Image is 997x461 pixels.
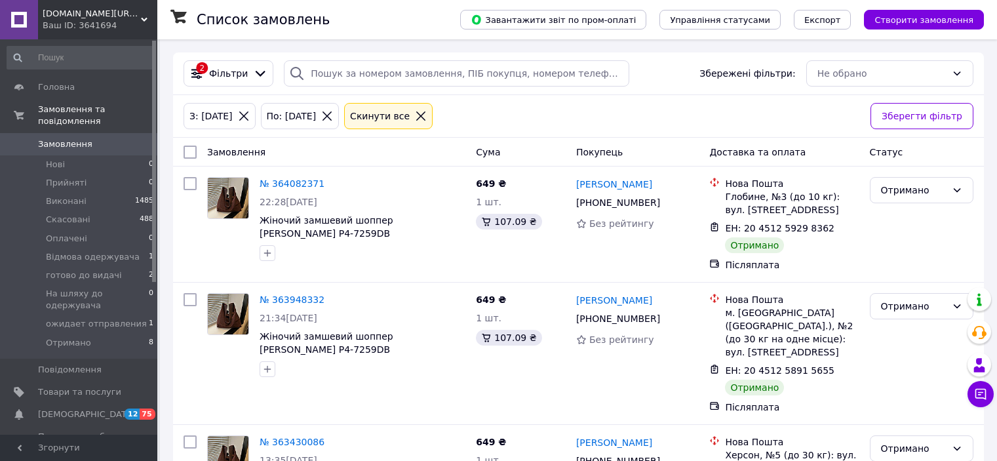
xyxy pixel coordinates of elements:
[476,147,500,157] span: Cума
[725,380,784,395] div: Отримано
[725,306,859,359] div: м. [GEOGRAPHIC_DATA] ([GEOGRAPHIC_DATA].), №2 (до 30 кг на одне місце): вул. [STREET_ADDRESS]
[38,431,121,454] span: Показники роботи компанії
[576,178,652,191] a: [PERSON_NAME]
[149,270,153,281] span: 2
[46,270,122,281] span: готово до видачі
[38,104,157,127] span: Замовлення та повідомлення
[260,178,324,189] a: № 364082371
[347,109,412,123] div: Cкинути все
[149,337,153,349] span: 8
[207,147,265,157] span: Замовлення
[46,195,87,207] span: Виконані
[589,334,654,345] span: Без рейтингу
[576,436,652,449] a: [PERSON_NAME]
[38,81,75,93] span: Головна
[38,409,135,420] span: [DEMOGRAPHIC_DATA]
[149,318,153,330] span: 1
[187,109,235,123] div: З: [DATE]
[725,223,834,233] span: ЕН: 20 4512 5929 8362
[46,214,90,226] span: Скасовані
[476,313,501,323] span: 1 шт.
[208,178,248,218] img: Фото товару
[149,159,153,170] span: 0
[460,10,646,30] button: Завантажити звіт по пром-оплаті
[576,294,652,307] a: [PERSON_NAME]
[725,177,859,190] div: Нова Пошта
[476,294,506,305] span: 649 ₴
[794,10,851,30] button: Експорт
[725,293,859,306] div: Нова Пошта
[197,12,330,28] h1: Список замовлень
[149,251,153,263] span: 1
[870,147,903,157] span: Статус
[149,288,153,311] span: 0
[264,109,319,123] div: По: [DATE]
[207,293,249,335] a: Фото товару
[725,237,784,253] div: Отримано
[125,409,140,420] span: 12
[38,386,121,398] span: Товари та послуги
[260,331,393,355] a: Жіночий замшевий шоппер [PERSON_NAME] P4-7259DB
[725,365,834,376] span: ЕН: 20 4512 5891 5655
[140,409,155,420] span: 75
[7,46,155,70] input: Пошук
[699,67,795,80] span: Збережені фільтри:
[46,318,147,330] span: ожидает отправления
[46,177,87,189] span: Прийняті
[43,8,141,20] span: mistermo.com.ua/ «Mister Mo»: інтернет-магазин побутових товарів
[260,197,317,207] span: 22:28[DATE]
[476,330,541,346] div: 107.09 ₴
[46,251,140,263] span: Відмова одержувача
[46,159,65,170] span: Нові
[476,214,541,230] div: 107.09 ₴
[881,299,947,313] div: Отримано
[38,138,92,150] span: Замовлення
[574,193,663,212] div: [PHONE_NUMBER]
[725,190,859,216] div: Глобине, №3 (до 10 кг): вул. [STREET_ADDRESS]
[851,14,984,24] a: Створити замовлення
[284,60,629,87] input: Пошук за номером замовлення, ПІБ покупця, номером телефону, Email, номером накладної
[46,233,87,245] span: Оплачені
[589,218,654,229] span: Без рейтингу
[817,66,947,81] div: Не обрано
[260,294,324,305] a: № 363948332
[38,364,102,376] span: Повідомлення
[874,15,973,25] span: Створити замовлення
[804,15,841,25] span: Експорт
[725,258,859,271] div: Післяплата
[709,147,806,157] span: Доставка та оплата
[670,15,770,25] span: Управління статусами
[881,183,947,197] div: Отримано
[140,214,153,226] span: 488
[135,195,153,207] span: 1485
[43,20,157,31] div: Ваш ID: 3641694
[725,401,859,414] div: Післяплата
[260,437,324,447] a: № 363430086
[46,337,91,349] span: Отримано
[881,441,947,456] div: Отримано
[476,178,506,189] span: 649 ₴
[968,381,994,407] button: Чат з покупцем
[882,109,962,123] span: Зберегти фільтр
[260,215,393,239] a: Жіночий замшевий шоппер [PERSON_NAME] P4-7259DB
[476,437,506,447] span: 649 ₴
[207,177,249,219] a: Фото товару
[870,103,973,129] button: Зберегти фільтр
[149,233,153,245] span: 0
[574,310,663,328] div: [PHONE_NUMBER]
[659,10,781,30] button: Управління статусами
[46,288,149,311] span: На шляху до одержувача
[864,10,984,30] button: Створити замовлення
[208,294,248,334] img: Фото товару
[476,197,501,207] span: 1 шт.
[576,147,623,157] span: Покупець
[149,177,153,189] span: 0
[209,67,248,80] span: Фільтри
[260,313,317,323] span: 21:34[DATE]
[471,14,636,26] span: Завантажити звіт по пром-оплаті
[725,435,859,449] div: Нова Пошта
